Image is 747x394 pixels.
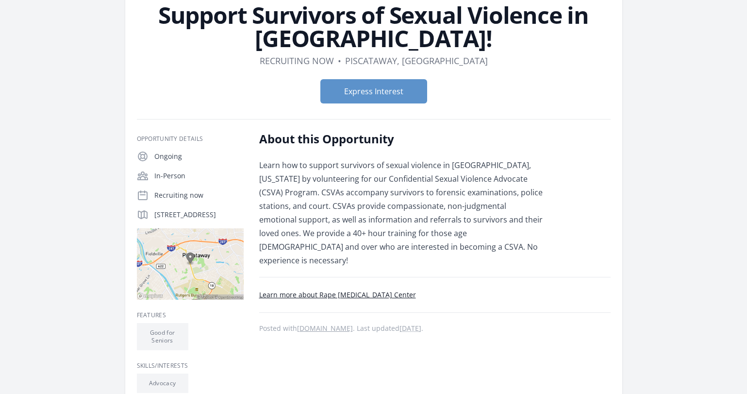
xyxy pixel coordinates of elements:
h2: About this Opportunity [259,131,543,147]
a: [DOMAIN_NAME] [297,324,353,333]
p: Learn how to support survivors of sexual violence in [GEOGRAPHIC_DATA], [US_STATE] by volunteerin... [259,158,543,267]
button: Express Interest [320,79,427,103]
p: Posted with . Last updated . [259,325,611,332]
h1: Support Survivors of Sexual Violence in [GEOGRAPHIC_DATA]! [137,3,611,50]
li: Advocacy [137,374,188,393]
p: Ongoing [154,152,244,161]
p: Recruiting now [154,190,244,200]
h3: Skills/Interests [137,362,244,370]
p: In-Person [154,171,244,181]
p: [STREET_ADDRESS] [154,210,244,220]
div: • [338,54,341,68]
abbr: Wed, Jan 15, 2025 5:24 PM [399,324,421,333]
li: Good for Seniors [137,323,188,350]
dd: Piscataway, [GEOGRAPHIC_DATA] [345,54,488,68]
h3: Opportunity Details [137,135,244,143]
dd: Recruiting now [260,54,334,68]
h3: Features [137,311,244,319]
a: Learn more about Rape [MEDICAL_DATA] Center [259,290,416,299]
img: Map [137,228,244,300]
